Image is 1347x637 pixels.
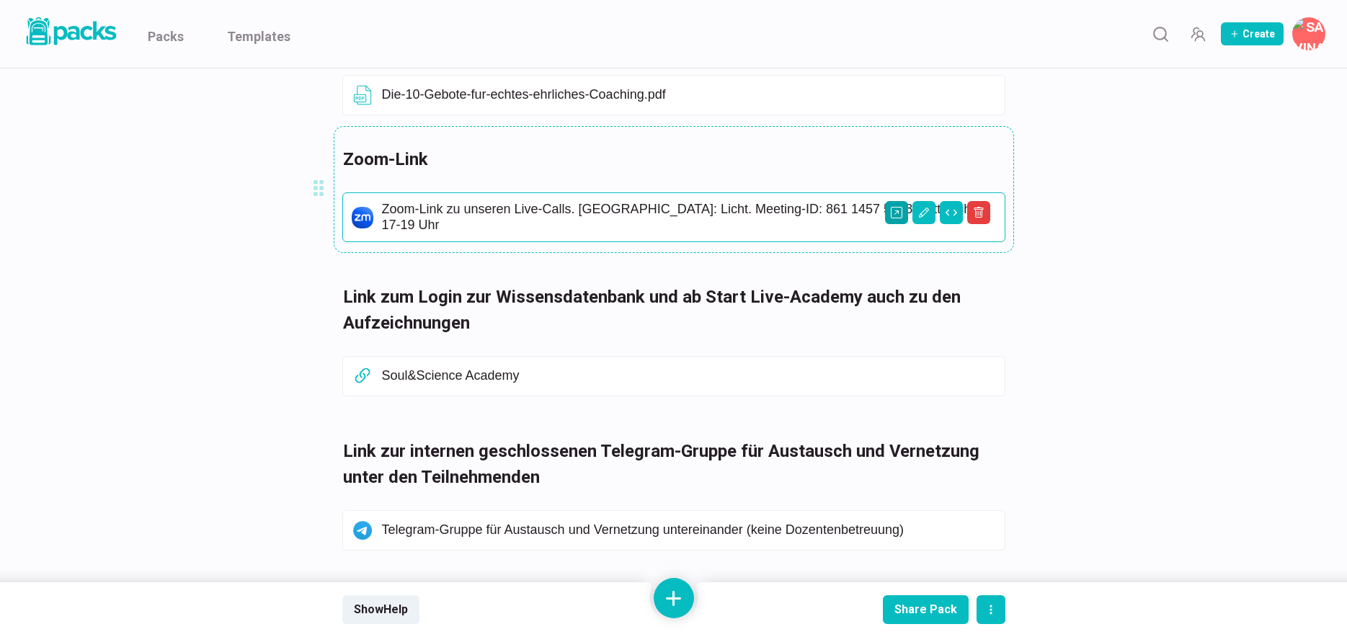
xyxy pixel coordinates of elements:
button: ShowHelp [342,595,419,624]
button: Delete asset [967,201,990,224]
a: Packs logo [22,14,119,53]
button: actions [977,595,1005,624]
img: Packs logo [22,14,119,48]
div: Share Pack [894,602,957,616]
button: Open external link [885,201,908,224]
img: link icon [352,520,373,541]
img: link icon [352,207,373,228]
button: Search [1146,19,1175,48]
p: Zoom-Link zu unseren Live-Calls. [GEOGRAPHIC_DATA]: Licht. Meeting-ID: 861 1457 5018. Mittwochs, ... [382,202,996,233]
button: Edit asset [912,201,935,224]
p: Die-10-Gebote-fur-echtes-ehrliches-Coaching.pdf [382,87,996,103]
h3: Link zum Login zur Wissensdatenbank und ab Start Live-Academy auch zu den Aufzeichnungen [343,284,987,336]
button: Manage Team Invites [1183,19,1212,48]
button: Savina Tilmann [1292,17,1325,50]
button: Change view [940,201,963,224]
h3: Link zur internen geschlossenen Telegram-Gruppe für Austausch und Vernetzung unter den Teilnehmenden [343,438,987,490]
button: Share Pack [883,595,969,624]
p: Telegram-Gruppe für Austausch und Vernetzung untereinander (keine Dozentenbetreuung) [382,522,996,538]
p: Soul&Science Academy [382,368,996,384]
h3: Zoom-Link [343,146,987,172]
button: Create Pack [1221,22,1284,45]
